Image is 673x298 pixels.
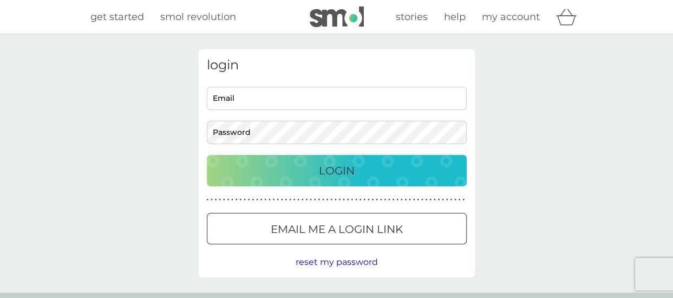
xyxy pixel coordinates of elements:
[314,197,316,203] p: ●
[442,197,444,203] p: ●
[556,6,583,28] div: basket
[444,9,466,25] a: help
[384,197,386,203] p: ●
[429,197,432,203] p: ●
[219,197,221,203] p: ●
[434,197,436,203] p: ●
[277,197,279,203] p: ●
[285,197,287,203] p: ●
[482,11,540,23] span: my account
[293,197,296,203] p: ●
[444,11,466,23] span: help
[363,197,365,203] p: ●
[310,197,312,203] p: ●
[322,197,324,203] p: ●
[405,197,407,203] p: ●
[90,9,144,25] a: get started
[302,197,304,203] p: ●
[462,197,465,203] p: ●
[289,197,291,203] p: ●
[380,197,382,203] p: ●
[90,11,144,23] span: get started
[388,197,390,203] p: ●
[296,255,378,269] button: reset my password
[296,257,378,267] span: reset my password
[207,57,467,73] h3: login
[438,197,440,203] p: ●
[360,197,362,203] p: ●
[393,197,395,203] p: ●
[252,197,254,203] p: ●
[207,197,209,203] p: ●
[273,197,275,203] p: ●
[401,197,403,203] p: ●
[454,197,456,203] p: ●
[372,197,374,203] p: ●
[310,7,364,27] img: smol
[409,197,411,203] p: ●
[347,197,349,203] p: ●
[260,197,263,203] p: ●
[231,197,233,203] p: ●
[396,11,428,23] span: stories
[240,197,242,203] p: ●
[459,197,461,203] p: ●
[421,197,423,203] p: ●
[355,197,357,203] p: ●
[426,197,428,203] p: ●
[330,197,332,203] p: ●
[396,197,398,203] p: ●
[482,9,540,25] a: my account
[207,213,467,244] button: Email me a login link
[376,197,378,203] p: ●
[256,197,258,203] p: ●
[343,197,345,203] p: ●
[326,197,329,203] p: ●
[417,197,419,203] p: ●
[244,197,246,203] p: ●
[335,197,337,203] p: ●
[297,197,299,203] p: ●
[281,197,283,203] p: ●
[319,162,355,179] p: Login
[215,197,217,203] p: ●
[339,197,341,203] p: ●
[446,197,448,203] p: ●
[223,197,225,203] p: ●
[269,197,271,203] p: ●
[160,9,236,25] a: smol revolution
[227,197,230,203] p: ●
[271,221,403,238] p: Email me a login link
[207,155,467,186] button: Login
[351,197,353,203] p: ●
[264,197,266,203] p: ●
[248,197,250,203] p: ●
[368,197,370,203] p: ●
[450,197,452,203] p: ●
[396,9,428,25] a: stories
[306,197,308,203] p: ●
[160,11,236,23] span: smol revolution
[211,197,213,203] p: ●
[236,197,238,203] p: ●
[413,197,415,203] p: ●
[318,197,320,203] p: ●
